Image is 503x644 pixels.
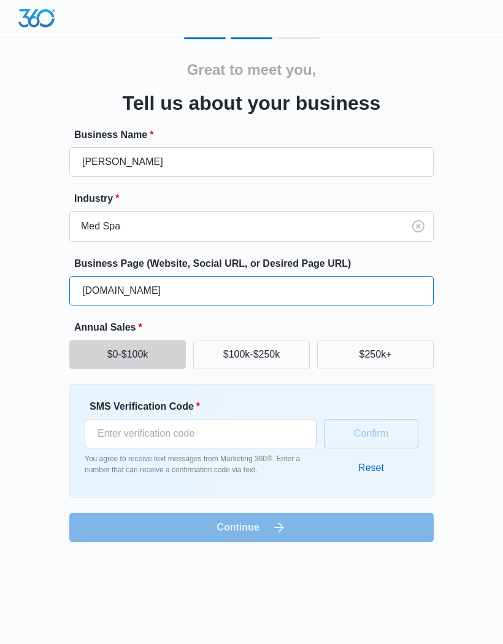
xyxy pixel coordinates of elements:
[69,276,434,305] input: e.g. janesplumbing.com
[346,453,396,483] button: Reset
[85,453,317,475] p: You agree to receive text messages from Marketing 360®. Enter a number that can receive a confirm...
[74,128,439,142] label: Business Name
[85,419,317,448] input: Enter verification code
[317,340,434,369] button: $250k+
[193,340,310,369] button: $100k-$250k
[74,256,439,271] label: Business Page (Website, Social URL, or Desired Page URL)
[74,320,439,335] label: Annual Sales
[74,191,439,206] label: Industry
[69,147,434,177] input: e.g. Jane's Plumbing
[187,59,317,81] h2: Great to meet you,
[69,340,186,369] button: $0-$100k
[90,399,321,414] label: SMS Verification Code
[123,88,381,118] h3: Tell us about your business
[409,217,428,236] button: Clear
